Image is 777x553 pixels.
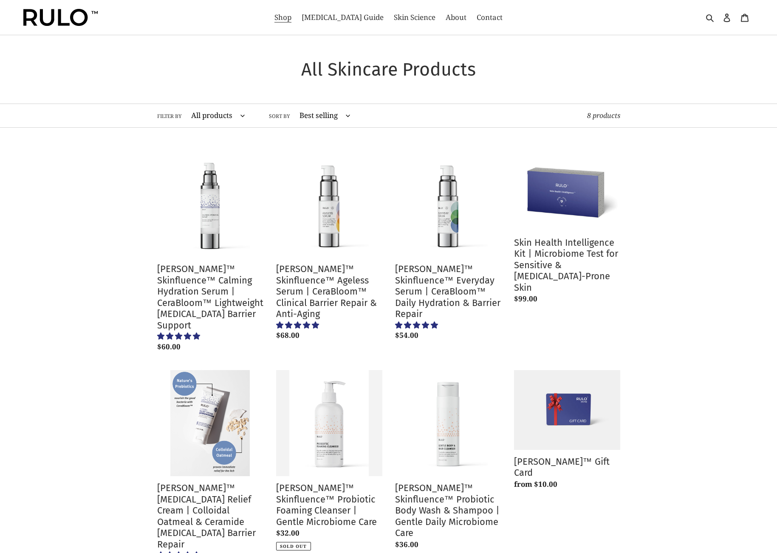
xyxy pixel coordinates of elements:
a: About [441,11,471,24]
iframe: Gorgias live chat messenger [735,513,769,545]
span: Skin Science [394,12,435,22]
a: Shop [270,11,296,24]
a: Skin Science [390,11,440,24]
img: Rulo™ Skin [23,9,98,26]
span: Contact [477,12,503,22]
a: [MEDICAL_DATA] Guide [297,11,388,24]
span: 8 products [587,111,620,120]
a: Contact [472,11,507,24]
label: Sort by [269,112,290,120]
label: Filter by [157,112,182,120]
span: Shop [274,12,291,22]
h1: All Skincare Products [157,59,620,81]
span: [MEDICAL_DATA] Guide [302,12,384,22]
span: About [446,12,466,22]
